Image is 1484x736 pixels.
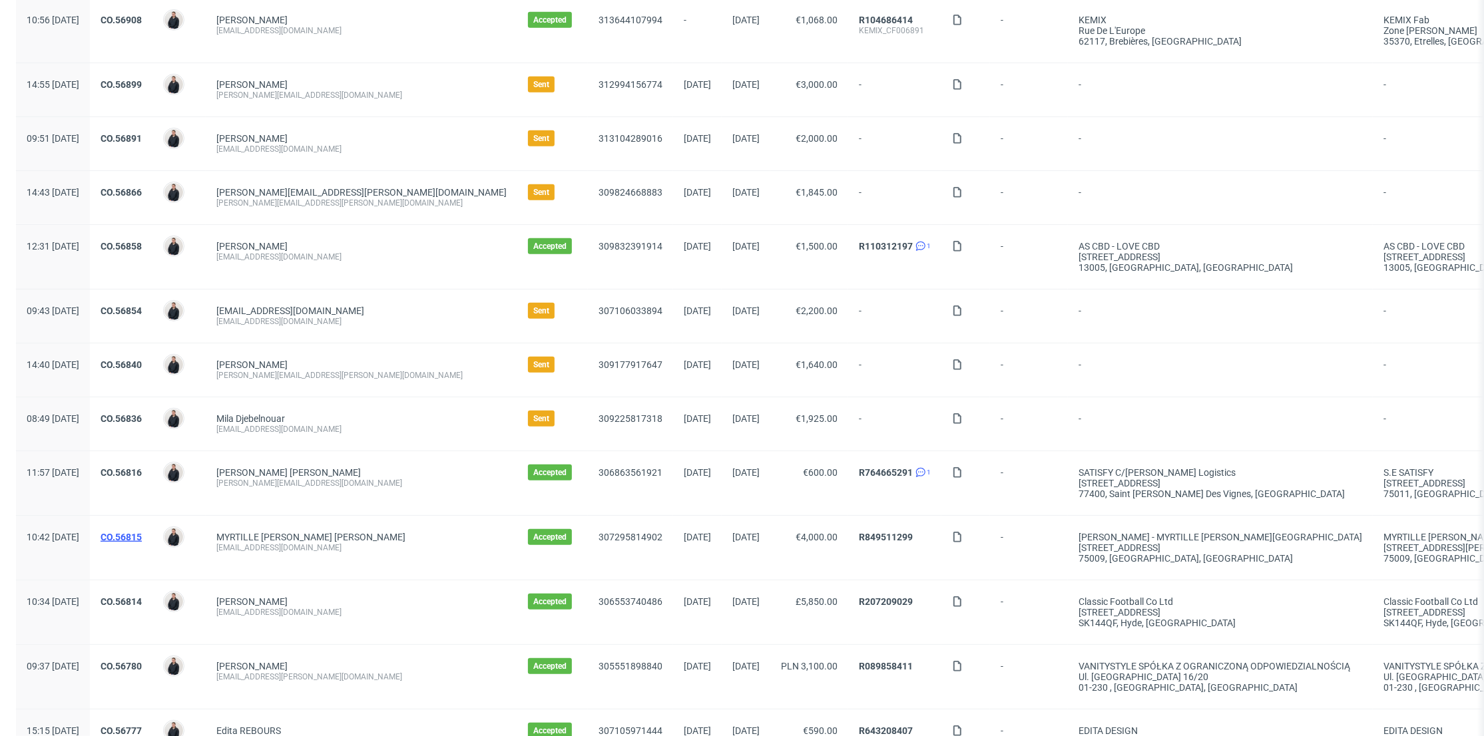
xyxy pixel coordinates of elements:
[599,413,662,424] a: 309225817318
[1001,15,1057,47] span: -
[732,133,760,144] span: [DATE]
[1001,305,1057,327] span: -
[796,413,838,424] span: €1,925.00
[101,15,142,25] a: CO.56908
[732,725,760,736] span: [DATE]
[796,15,838,25] span: €1,068.00
[27,725,79,736] span: 15:15 [DATE]
[216,90,507,100] div: [PERSON_NAME][EMAIL_ADDRESS][DOMAIN_NAME]
[216,25,507,36] div: [EMAIL_ADDRESS][DOMAIN_NAME]
[684,241,711,252] span: [DATE]
[1001,187,1057,208] span: -
[164,355,183,374] img: Adrian Margula
[164,129,183,148] img: Adrian Margula
[1079,618,1362,628] div: SK144QF, Hyde , [GEOGRAPHIC_DATA]
[1079,532,1362,542] div: [PERSON_NAME] - MYRTILLE [PERSON_NAME][GEOGRAPHIC_DATA]
[1001,532,1057,564] span: -
[216,478,507,488] div: [PERSON_NAME][EMAIL_ADDRESS][DOMAIN_NAME]
[216,359,288,370] a: [PERSON_NAME]
[1001,133,1057,154] span: -
[859,467,913,478] a: R764665291
[27,413,79,424] span: 08:49 [DATE]
[101,596,142,607] a: CO.56814
[859,413,931,435] span: -
[164,75,183,94] img: Adrian Margula
[216,671,507,682] div: [EMAIL_ADDRESS][PERSON_NAME][DOMAIN_NAME]
[1001,359,1057,381] span: -
[781,661,838,671] span: PLN 3,100.00
[1001,79,1057,100] span: -
[684,133,711,144] span: [DATE]
[164,183,183,202] img: Adrian Margula
[216,316,507,327] div: [EMAIL_ADDRESS][DOMAIN_NAME]
[913,467,931,478] a: 1
[859,25,931,36] div: KEMIX_CF006891
[599,359,662,370] a: 309177917647
[1079,359,1362,381] span: -
[164,528,183,546] img: Adrian Margula
[796,133,838,144] span: €2,000.00
[796,359,838,370] span: €1,640.00
[684,532,711,542] span: [DATE]
[216,252,507,262] div: [EMAIL_ADDRESS][DOMAIN_NAME]
[1079,133,1362,154] span: -
[1079,467,1362,478] div: SATISFY c/[PERSON_NAME] Logistics
[859,359,931,381] span: -
[859,532,913,542] a: R849511299
[533,79,549,90] span: Sent
[927,241,931,252] span: 1
[216,607,507,618] div: [EMAIL_ADDRESS][DOMAIN_NAME]
[684,79,711,90] span: [DATE]
[216,532,405,542] a: MYRTILLE [PERSON_NAME] [PERSON_NAME]
[1001,596,1057,628] span: -
[599,532,662,542] a: 307295814902
[533,133,549,144] span: Sent
[101,79,142,90] a: CO.56899
[533,532,567,542] span: Accepted
[27,15,79,25] span: 10:56 [DATE]
[732,596,760,607] span: [DATE]
[684,413,711,424] span: [DATE]
[732,467,760,478] span: [DATE]
[1079,542,1362,553] div: [STREET_ADDRESS]
[859,661,913,671] a: R089858411
[27,596,79,607] span: 10:34 [DATE]
[164,301,183,320] img: Adrian Margula
[927,467,931,478] span: 1
[216,241,288,252] a: [PERSON_NAME]
[101,725,142,736] a: CO.56777
[27,532,79,542] span: 10:42 [DATE]
[216,424,507,435] div: [EMAIL_ADDRESS][DOMAIN_NAME]
[216,133,288,144] a: [PERSON_NAME]
[101,413,142,424] a: CO.56836
[684,15,711,47] span: -
[27,133,79,144] span: 09:51 [DATE]
[27,305,79,316] span: 09:43 [DATE]
[1001,467,1057,499] span: -
[684,305,711,316] span: [DATE]
[216,187,507,198] span: [PERSON_NAME][EMAIL_ADDRESS][PERSON_NAME][DOMAIN_NAME]
[796,79,838,90] span: €3,000.00
[1079,252,1362,262] div: [STREET_ADDRESS]
[533,725,567,736] span: Accepted
[164,409,183,428] img: Adrian Margula
[859,241,913,252] a: R110312197
[1001,661,1057,693] span: -
[1079,36,1362,47] div: 62117, Brebières , [GEOGRAPHIC_DATA]
[101,532,142,542] a: CO.56815
[803,467,838,478] span: €600.00
[1079,725,1362,736] div: EDITA DESIGN
[732,15,760,25] span: [DATE]
[732,359,760,370] span: [DATE]
[1079,607,1362,618] div: [STREET_ADDRESS]
[859,596,913,607] a: R207209029
[599,661,662,671] a: 305551898840
[533,15,567,25] span: Accepted
[684,359,711,370] span: [DATE]
[684,467,711,478] span: [DATE]
[1079,241,1362,252] div: AS CBD - LOVE CBD
[533,596,567,607] span: Accepted
[27,661,79,671] span: 09:37 [DATE]
[533,305,549,316] span: Sent
[164,11,183,29] img: Adrian Margula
